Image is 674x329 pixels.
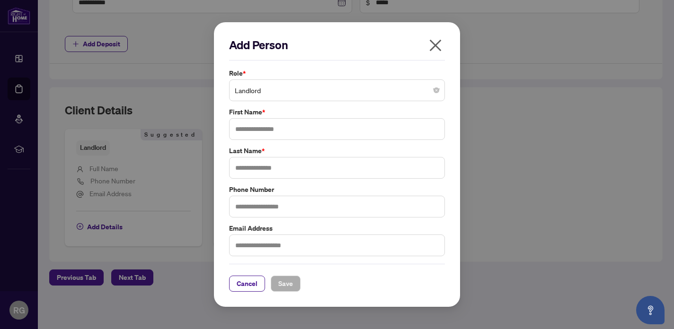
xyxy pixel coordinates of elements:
span: close [428,38,443,53]
button: Cancel [229,276,265,292]
label: Last Name [229,146,445,156]
span: Cancel [237,276,257,291]
label: Phone Number [229,184,445,195]
span: close-circle [434,87,439,93]
h2: Add Person [229,37,445,52]
label: First Name [229,107,445,117]
label: Email Address [229,223,445,234]
span: Landlord [235,81,439,99]
button: Save [271,276,301,292]
button: Open asap [636,296,665,324]
label: Role [229,68,445,78]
